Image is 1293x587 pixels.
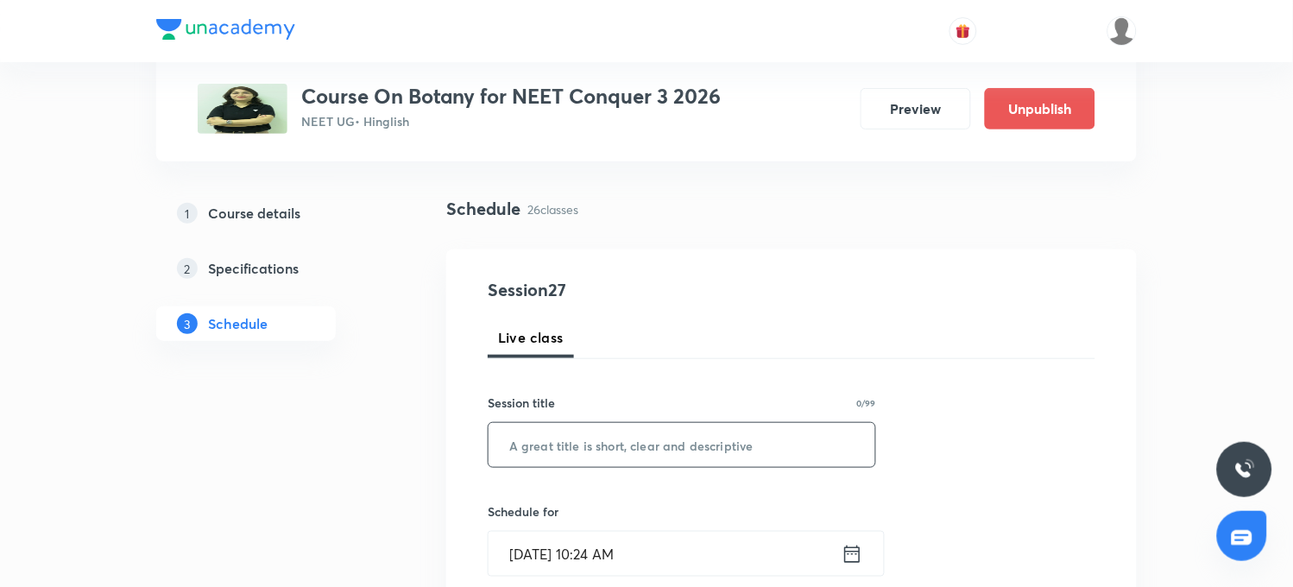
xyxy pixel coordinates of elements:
[1234,459,1255,480] img: ttu
[301,112,721,130] p: NEET UG • Hinglish
[208,203,300,224] h5: Course details
[177,313,198,334] p: 3
[177,203,198,224] p: 1
[488,502,876,521] h6: Schedule for
[949,17,977,45] button: avatar
[446,196,520,222] h4: Schedule
[527,200,578,218] p: 26 classes
[861,88,971,129] button: Preview
[956,23,971,39] img: avatar
[488,394,555,412] h6: Session title
[857,399,876,407] p: 0/99
[198,84,287,134] img: 298944a021fe4a3384eb5c6f60118e63.jpg
[177,258,198,279] p: 2
[985,88,1095,129] button: Unpublish
[488,277,803,303] h4: Session 27
[156,251,391,286] a: 2Specifications
[156,19,295,40] img: Company Logo
[208,313,268,334] h5: Schedule
[301,84,721,109] h3: Course On Botany for NEET Conquer 3 2026
[156,19,295,44] a: Company Logo
[498,327,564,348] span: Live class
[156,196,391,230] a: 1Course details
[489,423,875,467] input: A great title is short, clear and descriptive
[208,258,299,279] h5: Specifications
[1107,16,1137,46] img: Vinita Malik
